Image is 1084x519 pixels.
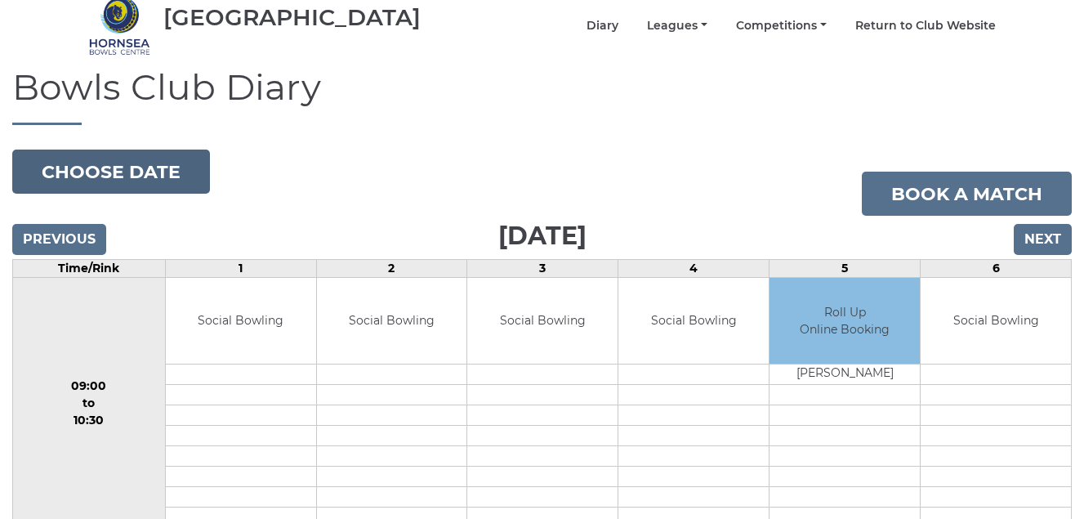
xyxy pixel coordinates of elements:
[921,260,1072,278] td: 6
[316,260,467,278] td: 2
[770,278,920,364] td: Roll Up Online Booking
[467,260,618,278] td: 3
[467,278,618,364] td: Social Bowling
[1014,224,1072,255] input: Next
[862,172,1072,216] a: Book a match
[166,278,316,364] td: Social Bowling
[770,364,920,384] td: [PERSON_NAME]
[587,18,618,34] a: Diary
[317,278,467,364] td: Social Bowling
[618,278,769,364] td: Social Bowling
[163,5,421,30] div: [GEOGRAPHIC_DATA]
[647,18,707,34] a: Leagues
[736,18,827,34] a: Competitions
[855,18,996,34] a: Return to Club Website
[921,278,1071,364] td: Social Bowling
[165,260,316,278] td: 1
[618,260,770,278] td: 4
[13,260,166,278] td: Time/Rink
[12,150,210,194] button: Choose date
[12,224,106,255] input: Previous
[770,260,921,278] td: 5
[12,67,1072,125] h1: Bowls Club Diary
